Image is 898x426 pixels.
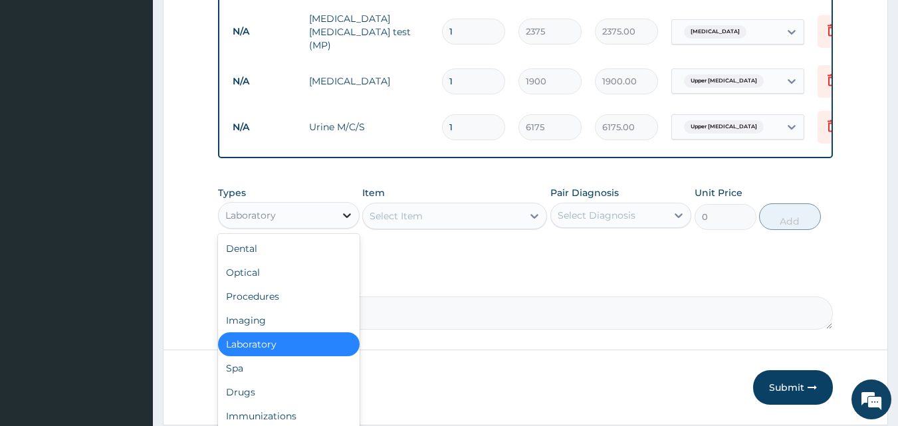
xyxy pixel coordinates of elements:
[302,68,435,94] td: [MEDICAL_DATA]
[550,186,619,199] label: Pair Diagnosis
[684,25,746,39] span: [MEDICAL_DATA]
[218,332,360,356] div: Laboratory
[218,237,360,261] div: Dental
[226,69,302,94] td: N/A
[77,128,183,263] span: We're online!
[370,209,423,223] div: Select Item
[225,209,276,222] div: Laboratory
[218,187,246,199] label: Types
[218,7,250,39] div: Minimize live chat window
[753,370,833,405] button: Submit
[558,209,635,222] div: Select Diagnosis
[684,120,764,134] span: Upper [MEDICAL_DATA]
[759,203,821,230] button: Add
[226,115,302,140] td: N/A
[218,284,360,308] div: Procedures
[7,284,253,331] textarea: Type your message and hit 'Enter'
[302,5,435,58] td: [MEDICAL_DATA] [MEDICAL_DATA] test (MP)
[226,19,302,44] td: N/A
[25,66,54,100] img: d_794563401_company_1708531726252_794563401
[684,74,764,88] span: Upper [MEDICAL_DATA]
[69,74,223,92] div: Chat with us now
[218,278,834,289] label: Comment
[695,186,742,199] label: Unit Price
[218,356,360,380] div: Spa
[218,308,360,332] div: Imaging
[218,261,360,284] div: Optical
[218,380,360,404] div: Drugs
[362,186,385,199] label: Item
[302,114,435,140] td: Urine M/C/S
